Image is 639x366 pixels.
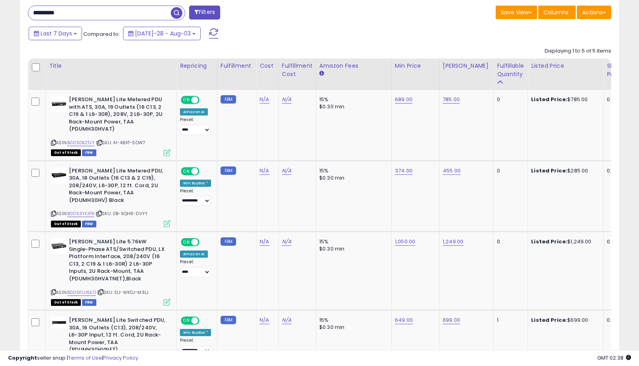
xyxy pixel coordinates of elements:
[41,29,72,37] span: Last 7 Days
[8,354,37,362] strong: Copyright
[180,251,208,258] div: Amazon AI
[180,117,211,135] div: Preset:
[260,316,269,324] a: N/A
[531,238,567,245] b: Listed Price:
[182,239,192,246] span: ON
[607,317,620,324] div: 0.00
[51,96,67,112] img: 31Vvmw5btBL._SL40_.jpg
[443,238,463,246] a: 1,249.00
[67,210,94,217] a: B0053YIUPK
[221,95,236,104] small: FBM
[531,96,567,103] b: Listed Price:
[96,139,145,146] span: | SKU: AI-48XT-5DW7
[51,317,67,329] img: 31G0QOQjNvL._SL40_.jpg
[67,289,96,296] a: B005FLU6EO
[180,188,211,206] div: Preset:
[221,316,236,324] small: FBM
[182,97,192,104] span: ON
[282,238,291,246] a: N/A
[221,237,236,246] small: FBM
[135,29,191,37] span: [DATE]-28 - Aug-03
[260,167,269,175] a: N/A
[597,354,631,362] span: 2025-08-12 02:38 GMT
[607,96,620,103] div: 0.00
[260,238,269,246] a: N/A
[123,27,201,40] button: [DATE]-28 - Aug-03
[67,139,95,146] a: B005DKZTJY
[51,96,170,155] div: ASIN:
[260,96,269,104] a: N/A
[198,317,211,324] span: OFF
[319,174,385,182] div: $0.30 min
[180,180,211,187] div: Win BuyBox *
[103,354,138,362] a: Privacy Policy
[221,62,253,70] div: Fulfillment
[29,27,82,40] button: Last 7 Days
[319,96,385,103] div: 15%
[497,96,522,103] div: 0
[443,167,461,175] a: 455.00
[180,108,208,115] div: Amazon AI
[69,317,166,356] b: [PERSON_NAME] Lite Switched PDU, 30A, 16 Outlets (C13), 208/240V, L6-30P Input, 12 ft. Cord, 2U R...
[577,6,611,19] button: Actions
[198,97,211,104] span: OFF
[538,6,576,19] button: Columns
[51,221,81,227] span: All listings that are currently out of stock and unavailable for purchase on Amazon
[180,259,211,277] div: Preset:
[260,62,275,70] div: Cost
[82,299,96,306] span: FBM
[182,317,192,324] span: ON
[607,238,620,245] div: 0.00
[395,96,412,104] a: 689.00
[182,168,192,174] span: ON
[96,210,148,217] span: | SKU: 0B-5QH6-DVYY
[497,317,522,324] div: 1
[282,62,313,78] div: Fulfillment Cost
[497,238,522,245] div: 0
[443,62,490,70] div: [PERSON_NAME]
[198,168,211,174] span: OFF
[607,167,620,174] div: 0.00
[51,299,81,306] span: All listings that are currently out of stock and unavailable for purchase on Amazon
[545,47,611,55] div: Displaying 1 to 5 of 5 items
[49,62,173,70] div: Title
[319,62,388,70] div: Amazon Fees
[443,96,460,104] a: 785.00
[443,316,460,324] a: 699.00
[497,167,522,174] div: 0
[69,167,166,206] b: [PERSON_NAME] Lite Metered PDU, 30A, 18 Outlets (16 C13 & 2 C19), 208/240V, L6-30P, 12 ft. Cord, ...
[543,8,569,16] span: Columns
[282,316,291,324] a: N/A
[69,96,166,135] b: [PERSON_NAME] Lite Metered PDU with ATS, 30A, 19 Outlets (16 C13, 2 C19 & 1 L6-30R), 208V, 2 L6-3...
[531,167,597,174] div: $285.00
[319,317,385,324] div: 15%
[180,338,211,356] div: Preset:
[180,329,211,336] div: Win BuyBox *
[68,354,102,362] a: Terms of Use
[531,167,567,174] b: Listed Price:
[69,238,166,284] b: [PERSON_NAME] Lite 5.76kW Single-Phase ATS/Switched PDU, LX Platform Interface, 208/240V (16 C13,...
[531,238,597,245] div: $1,249.00
[319,167,385,174] div: 15%
[531,96,597,103] div: $785.00
[97,289,149,296] span: | SKU: SU-WK0J-M3LJ
[82,149,96,156] span: FBM
[51,238,67,254] img: 31uwWkTgsTL._SL40_.jpg
[607,62,623,78] div: Ship Price
[319,238,385,245] div: 15%
[51,167,170,226] div: ASIN:
[8,354,138,362] div: seller snap | |
[319,324,385,331] div: $0.30 min
[82,221,96,227] span: FBM
[531,317,597,324] div: $699.00
[282,96,291,104] a: N/A
[319,245,385,252] div: $0.30 min
[395,62,436,70] div: Min Price
[51,238,170,305] div: ASIN:
[198,239,211,246] span: OFF
[395,316,413,324] a: 649.00
[319,103,385,110] div: $0.30 min
[83,30,120,38] span: Compared to:
[531,316,567,324] b: Listed Price:
[221,166,236,175] small: FBM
